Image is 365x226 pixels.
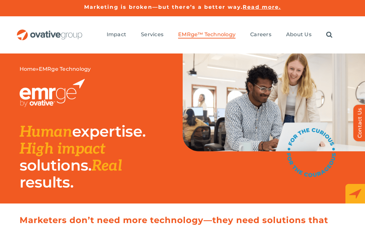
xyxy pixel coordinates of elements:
a: Read more. [243,4,281,10]
span: expertise. [72,122,145,141]
span: High impact [20,140,105,158]
span: Human [20,123,72,141]
a: EMRge™ Technology [178,31,236,38]
a: OG_Full_horizontal_RGB [16,29,83,35]
a: Impact [107,31,126,38]
span: solutions. [20,156,92,174]
img: EMRGE_RGB_wht [20,79,85,107]
a: Careers [250,31,271,38]
a: Search [326,31,332,38]
span: results. [20,173,73,191]
a: Marketing is broken—but there’s a better way. [84,4,243,10]
a: Home [20,66,36,72]
nav: Menu [107,24,332,45]
span: EMRge Technology [39,66,91,72]
img: EMRge_HomePage_Elements_Arrow Box [345,184,365,203]
a: About Us [286,31,312,38]
a: Services [141,31,163,38]
span: » [20,66,91,72]
span: Real [92,157,122,175]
